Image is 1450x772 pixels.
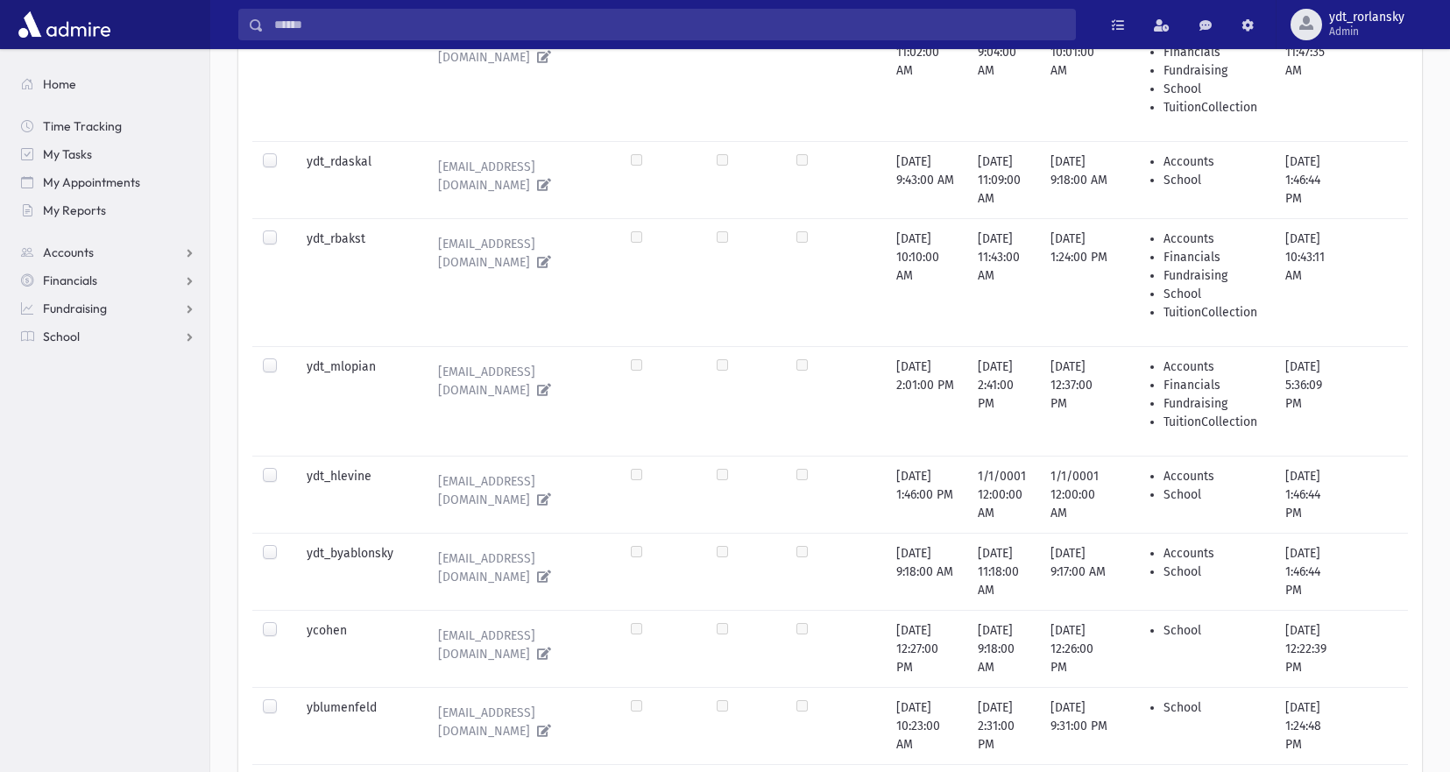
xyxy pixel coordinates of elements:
span: School [43,329,80,344]
td: ycohen [296,610,414,687]
a: [EMAIL_ADDRESS][DOMAIN_NAME] [424,544,610,591]
span: Fundraising [43,301,107,316]
td: [DATE] 12:22:39 PM [1275,610,1341,687]
img: AdmirePro [14,7,115,42]
li: Accounts [1164,467,1264,485]
td: ydt_rdaskal [296,141,414,218]
li: Fundraising [1164,266,1264,285]
td: ydt_byablonsky [296,533,414,610]
td: [DATE] 1:46:44 PM [1275,456,1341,533]
td: [DATE] 12:26:00 PM [1040,610,1118,687]
td: [DATE] 10:01:00 AM [1040,13,1118,141]
td: ydt_rorlansky [296,13,414,141]
li: School [1164,285,1264,303]
a: Financials [7,266,209,294]
td: 1/1/0001 12:00:00 AM [967,456,1040,533]
span: Admin [1329,25,1404,39]
td: [DATE] 11:18:00 AM [967,533,1040,610]
td: [DATE] 10:10:00 AM [886,218,967,346]
span: My Tasks [43,146,92,162]
li: Accounts [1164,230,1264,248]
td: yblumenfeld [296,687,414,764]
td: [DATE] 11:09:00 AM [967,141,1040,218]
td: [DATE] 9:18:00 AM [886,533,967,610]
a: My Tasks [7,140,209,168]
a: [EMAIL_ADDRESS][DOMAIN_NAME] [424,152,610,200]
td: ydt_hlevine [296,456,414,533]
a: [EMAIL_ADDRESS][DOMAIN_NAME] [424,621,610,669]
td: [DATE] 1:46:00 PM [886,456,967,533]
li: School [1164,80,1264,98]
li: Financials [1164,43,1264,61]
input: Search [264,9,1075,40]
td: [DATE] 11:43:00 AM [967,218,1040,346]
td: [DATE] 5:36:09 PM [1275,346,1341,456]
td: [DATE] 1:24:00 PM [1040,218,1118,346]
li: TuitionCollection [1164,413,1264,431]
td: [DATE] 9:18:00 AM [1040,141,1118,218]
li: Fundraising [1164,61,1264,80]
td: [DATE] 1:24:48 PM [1275,687,1341,764]
li: Accounts [1164,152,1264,171]
a: [EMAIL_ADDRESS][DOMAIN_NAME] [424,467,610,514]
span: Home [43,76,76,92]
li: Accounts [1164,544,1264,563]
td: 1/1/0001 12:00:00 AM [1040,456,1118,533]
td: [DATE] 10:43:11 AM [1275,218,1341,346]
td: [DATE] 9:31:00 PM [1040,687,1118,764]
a: My Reports [7,196,209,224]
li: TuitionCollection [1164,303,1264,322]
li: School [1164,563,1264,581]
span: Accounts [43,244,94,260]
a: Time Tracking [7,112,209,140]
a: [EMAIL_ADDRESS][DOMAIN_NAME] [424,230,610,277]
li: Financials [1164,248,1264,266]
li: TuitionCollection [1164,98,1264,117]
span: Time Tracking [43,118,122,134]
li: School [1164,485,1264,504]
span: My Reports [43,202,106,218]
td: ydt_rbakst [296,218,414,346]
td: [DATE] 1:46:44 PM [1275,141,1341,218]
li: School [1164,621,1264,640]
td: [DATE] 9:17:00 AM [1040,533,1118,610]
span: My Appointments [43,174,140,190]
li: Fundraising [1164,394,1264,413]
li: School [1164,698,1264,717]
td: [DATE] 10:23:00 AM [886,687,967,764]
li: Accounts [1164,358,1264,376]
a: [EMAIL_ADDRESS][DOMAIN_NAME] [424,358,610,405]
td: [DATE] 9:18:00 AM [967,610,1040,687]
li: School [1164,171,1264,189]
a: School [7,322,209,351]
span: Financials [43,273,97,288]
td: [DATE] 12:27:00 PM [886,610,967,687]
td: [DATE] 2:41:00 PM [967,346,1040,456]
td: [DATE] 11:47:35 AM [1275,13,1341,141]
td: [DATE] 1:46:44 PM [1275,533,1341,610]
a: [EMAIL_ADDRESS][DOMAIN_NAME] [424,698,610,746]
td: [DATE] 2:01:00 PM [886,346,967,456]
td: [DATE] 12:37:00 PM [1040,346,1118,456]
a: My Appointments [7,168,209,196]
a: Fundraising [7,294,209,322]
a: Accounts [7,238,209,266]
td: ydt_mlopian [296,346,414,456]
td: [DATE] 11:02:00 AM [886,13,967,141]
span: ydt_rorlansky [1329,11,1404,25]
td: [DATE] 9:43:00 AM [886,141,967,218]
td: [DATE] 2:31:00 PM [967,687,1040,764]
td: [DATE] 9:04:00 AM [967,13,1040,141]
li: Financials [1164,376,1264,394]
a: Home [7,70,209,98]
